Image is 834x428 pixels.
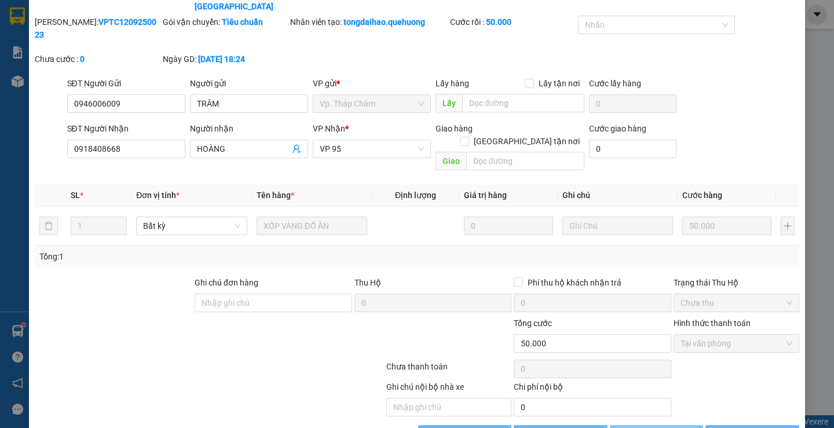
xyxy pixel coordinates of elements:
[386,381,512,398] div: Ghi chú nội bộ nhà xe
[71,191,80,200] span: SL
[386,398,512,416] input: Nhập ghi chú
[436,124,473,133] span: Giao hàng
[343,17,425,27] b: tongdaihao.quehuong
[462,94,584,112] input: Dọc đường
[320,140,424,158] span: VP 95
[681,335,792,352] span: Tại văn phòng
[190,77,308,90] div: Người gửi
[486,17,511,27] b: 50.000
[589,140,676,158] input: Cước giao hàng
[469,135,584,148] span: [GEOGRAPHIC_DATA] tận nơi
[257,217,367,235] input: VD: Bàn, Ghế
[681,294,792,312] span: Chưa thu
[39,217,58,235] button: delete
[682,191,722,200] span: Cước hàng
[534,77,584,90] span: Lấy tận nơi
[163,16,288,28] div: Gói vận chuyển:
[674,319,751,328] label: Hình thức thanh toán
[14,75,64,129] b: An Anh Limousine
[222,17,263,27] b: Tiêu chuẩn
[313,77,431,90] div: VP gửi
[466,152,584,170] input: Dọc đường
[385,360,513,381] div: Chưa thanh toán
[80,54,85,64] b: 0
[436,152,466,170] span: Giao
[514,381,671,398] div: Chi phí nội bộ
[39,250,323,263] div: Tổng: 1
[35,16,160,41] div: [PERSON_NAME]:
[781,217,795,235] button: plus
[195,278,258,287] label: Ghi chú đơn hàng
[67,77,185,90] div: SĐT Người Gửi
[257,191,294,200] span: Tên hàng
[589,124,646,133] label: Cước giao hàng
[190,122,308,135] div: Người nhận
[313,124,345,133] span: VP Nhận
[464,217,553,235] input: 0
[450,16,576,28] div: Cước rồi :
[195,294,352,312] input: Ghi chú đơn hàng
[562,217,673,235] input: Ghi Chú
[354,278,381,287] span: Thu Hộ
[589,79,641,88] label: Cước lấy hàng
[75,17,111,111] b: Biên nhận gởi hàng hóa
[143,217,240,235] span: Bất kỳ
[464,191,507,200] span: Giá trị hàng
[523,276,626,289] span: Phí thu hộ khách nhận trả
[35,53,160,65] div: Chưa cước :
[292,144,301,153] span: user-add
[163,53,288,65] div: Ngày GD:
[67,122,185,135] div: SĐT Người Nhận
[674,276,799,289] div: Trạng thái Thu Hộ
[395,191,436,200] span: Định lượng
[682,217,771,235] input: 0
[136,191,180,200] span: Đơn vị tính
[436,94,462,112] span: Lấy
[589,94,676,113] input: Cước lấy hàng
[558,184,678,207] th: Ghi chú
[290,16,448,28] div: Nhân viên tạo:
[198,54,245,64] b: [DATE] 18:24
[320,95,424,112] span: Vp. Tháp Chàm
[436,79,469,88] span: Lấy hàng
[514,319,552,328] span: Tổng cước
